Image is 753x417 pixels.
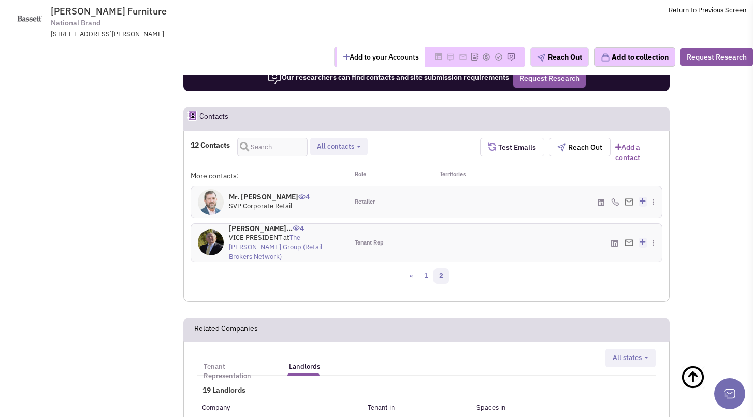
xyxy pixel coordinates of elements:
[594,47,675,67] button: Add to collection
[615,142,662,163] a: Add a contact
[284,352,325,373] a: Landlords
[298,194,306,199] img: icon-UserInteraction.png
[293,225,300,231] img: icon-UserInteraction.png
[610,353,651,364] button: All states
[229,224,341,233] h4: [PERSON_NAME]...
[669,6,746,15] a: Return to Previous Screen
[459,53,467,61] img: Please add to your accounts
[197,385,245,395] span: 19 Landlords
[601,53,610,62] img: icon-collection-lavender.png
[433,268,449,284] a: 2
[191,140,230,150] h4: 12 Contacts
[495,53,503,61] img: Please add to your accounts
[198,229,224,255] img: x18OY11Uaki8BDPE5oXbhQ.jpg
[426,170,505,181] div: Territories
[480,138,544,156] button: Test Emails
[51,30,321,39] div: [STREET_ADDRESS][PERSON_NAME]
[199,107,228,130] h2: Contacts
[348,170,427,181] div: Role
[513,69,586,88] button: Request Research
[613,353,642,362] span: All states
[237,138,308,156] input: Search
[289,362,320,371] h5: Landlords
[549,138,611,156] button: Reach Out
[680,48,753,66] button: Request Research
[625,239,633,246] img: Email%20Icon.png
[198,352,279,373] a: Tenant Representation
[530,47,589,67] button: Reach Out
[611,198,619,206] img: icon-phone.png
[404,268,419,284] a: «
[204,362,274,381] h5: Tenant Representation
[355,239,384,247] span: Tenant Rep
[537,54,545,62] img: plane.png
[363,398,472,417] th: Tenant in
[496,142,536,152] span: Test Emails
[194,318,258,341] h2: Related Companies
[625,198,633,205] img: Email%20Icon.png
[355,198,375,206] span: Retailer
[472,398,630,417] th: Spaces in
[418,268,434,284] a: 1
[198,189,224,215] img: 3X3-HOUixESxsHejxMH3pw.jpg
[229,233,323,261] span: at
[337,47,425,67] button: Add to your Accounts
[507,53,515,61] img: Please add to your accounts
[229,192,310,202] h4: Mr. [PERSON_NAME]
[314,141,364,152] button: All contacts
[229,233,323,261] a: The [PERSON_NAME] Group (Retail Brokers Network)
[229,233,282,242] span: VICE PRESIDENT
[446,53,455,61] img: Please add to your accounts
[197,398,363,417] th: Company
[191,170,348,181] div: More contacts:
[51,18,100,28] span: National Brand
[267,73,509,82] span: Our researchers can find contacts and site submission requirements
[293,216,304,233] span: 4
[51,5,167,17] span: [PERSON_NAME] Furniture
[229,202,293,210] span: SVP Corporate Retail
[298,184,310,202] span: 4
[317,142,354,151] span: All contacts
[557,143,566,152] img: plane.png
[7,6,53,32] img: www.bassettfurniture.com
[267,70,282,85] img: icon-researcher-20.png
[482,53,490,61] img: Please add to your accounts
